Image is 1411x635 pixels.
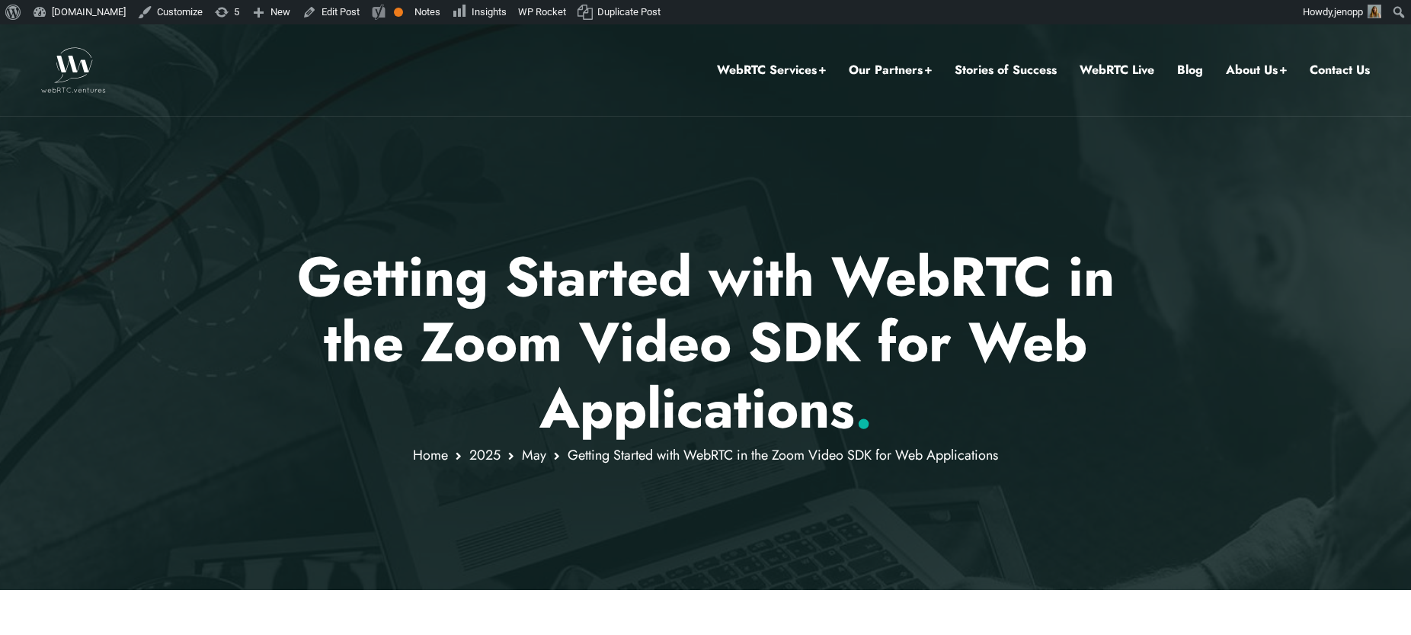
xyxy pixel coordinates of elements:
a: WebRTC Live [1080,60,1154,80]
a: Blog [1177,60,1203,80]
a: 2025 [469,445,501,465]
p: Getting Started with WebRTC in the Zoom Video SDK for Web Applications [260,244,1152,441]
div: OK [394,8,403,17]
a: Stories of Success [955,60,1057,80]
a: WebRTC Services [717,60,826,80]
a: May [522,445,546,465]
span: . [855,369,872,448]
a: Contact Us [1310,60,1370,80]
a: Our Partners [849,60,932,80]
img: WebRTC.ventures [41,47,106,93]
a: Home [413,445,448,465]
span: jenopp [1334,6,1363,18]
a: About Us [1226,60,1287,80]
span: Getting Started with WebRTC in the Zoom Video SDK for Web Applications [568,445,998,465]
